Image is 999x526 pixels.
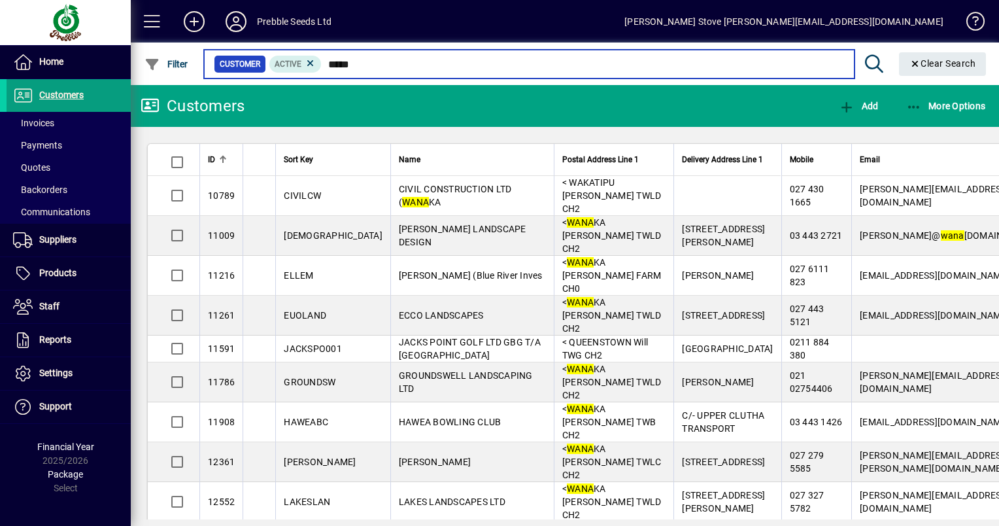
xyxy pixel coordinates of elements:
[790,264,830,287] span: 027 6111 823
[790,417,843,427] span: 03 443 1426
[624,11,943,32] div: [PERSON_NAME] Stove [PERSON_NAME][EMAIL_ADDRESS][DOMAIN_NAME]
[567,217,594,228] em: WANA
[399,270,543,281] span: [PERSON_NAME] (Blue River Inves
[399,152,420,167] span: Name
[269,56,322,73] mat-chip: Activation Status: Active
[7,290,131,323] a: Staff
[562,152,639,167] span: Postal Address Line 1
[208,457,235,467] span: 12361
[208,417,235,427] span: 11908
[39,56,63,67] span: Home
[173,10,215,33] button: Add
[284,417,328,427] span: HAWEABC
[567,444,594,454] em: WANA
[7,134,131,156] a: Payments
[399,497,505,507] span: LAKES LANDSCAPES LTD
[7,324,131,357] a: Reports
[790,184,824,207] span: 027 430 1665
[7,257,131,290] a: Products
[567,364,594,374] em: WANA
[141,52,192,76] button: Filter
[957,3,983,45] a: Knowledge Base
[48,469,83,480] span: Package
[562,297,662,334] span: < KA [PERSON_NAME] TWLD CH2
[399,457,471,467] span: [PERSON_NAME]
[13,140,62,150] span: Payments
[399,184,512,207] span: CIVIL CONSTRUCTION LTD ( KA
[562,483,662,520] span: < KA [PERSON_NAME] TWLD CH2
[682,410,764,434] span: C/- UPPER CLUTHA TRANSPORT
[7,46,131,79] a: Home
[215,10,257,33] button: Profile
[7,201,131,223] a: Communications
[208,230,235,241] span: 11009
[284,190,321,201] span: CIVILCW
[13,162,50,173] span: Quotes
[790,370,833,394] span: 021 02754406
[208,152,235,167] div: ID
[39,368,73,378] span: Settings
[208,190,235,201] span: 10789
[567,483,594,494] em: WANA
[790,304,824,327] span: 027 443 5121
[208,310,235,321] span: 11261
[790,490,824,514] span: 027 327 5782
[899,52,987,76] button: Clear
[275,60,301,69] span: Active
[562,337,648,360] span: < QUEENSTOWN Will TWG CH2
[39,268,76,278] span: Products
[909,58,976,69] span: Clear Search
[790,152,844,167] div: Mobile
[284,377,335,387] span: GROUNDSW
[7,391,131,423] a: Support
[7,179,131,201] a: Backorders
[682,377,754,387] span: [PERSON_NAME]
[682,152,763,167] span: Delivery Address Line 1
[682,224,765,247] span: [STREET_ADDRESS][PERSON_NAME]
[39,401,72,412] span: Support
[402,197,429,207] em: WANA
[257,11,331,32] div: Prebble Seeds Ltd
[208,377,235,387] span: 11786
[860,152,880,167] span: Email
[37,442,94,452] span: Financial Year
[39,334,71,345] span: Reports
[39,90,84,100] span: Customers
[7,156,131,179] a: Quotes
[220,58,260,71] span: Customer
[906,101,986,111] span: More Options
[399,417,501,427] span: HAWEA BOWLING CLUB
[399,370,533,394] span: GROUNDSWELL LANDSCAPING LTD
[284,310,326,321] span: EUOLAND
[682,490,765,514] span: [STREET_ADDRESS][PERSON_NAME]
[567,404,594,414] em: WANA
[903,94,989,118] button: More Options
[13,118,54,128] span: Invoices
[790,152,813,167] span: Mobile
[13,207,90,217] span: Communications
[682,343,773,354] span: [GEOGRAPHIC_DATA]
[399,152,546,167] div: Name
[399,310,484,321] span: ECCO LANDSCAPES
[562,177,662,214] span: < WAKATIPU [PERSON_NAME] TWLD CH2
[562,217,662,254] span: < KA [PERSON_NAME] TWLD CH2
[284,343,342,354] span: JACKSPO001
[682,270,754,281] span: [PERSON_NAME]
[562,444,662,480] span: < KA [PERSON_NAME] TWLC CH2
[836,94,881,118] button: Add
[284,152,313,167] span: Sort Key
[141,96,245,116] div: Customers
[7,112,131,134] a: Invoices
[284,270,313,281] span: ELLEM
[208,270,235,281] span: 11216
[682,457,765,467] span: [STREET_ADDRESS]
[39,301,59,311] span: Staff
[790,230,843,241] span: 03 443 2721
[399,337,541,360] span: JACKS POINT GOLF LTD GBG T/A [GEOGRAPHIC_DATA]
[567,297,594,307] em: WANA
[208,152,215,167] span: ID
[567,257,594,268] em: WANA
[790,450,824,474] span: 027 279 5585
[284,457,356,467] span: [PERSON_NAME]
[208,497,235,507] span: 12552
